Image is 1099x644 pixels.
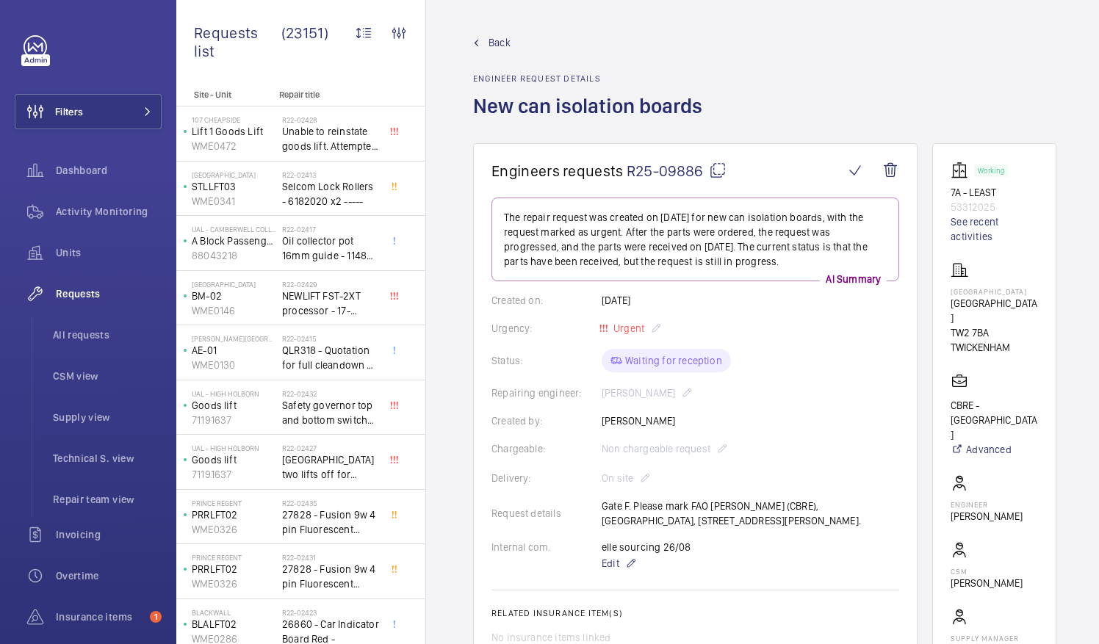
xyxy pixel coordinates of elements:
[951,567,1023,576] p: CSM
[951,162,974,179] img: elevator.svg
[951,442,1038,457] a: Advanced
[56,609,144,624] span: Insurance items
[192,334,276,343] p: [PERSON_NAME][GEOGRAPHIC_DATA]
[56,527,162,542] span: Invoicing
[56,568,162,583] span: Overtime
[282,334,379,343] h2: R22-02415
[53,369,162,383] span: CSM view
[951,576,1023,590] p: [PERSON_NAME]
[951,325,1038,355] p: TW2 7BA TWICKENHAM
[951,500,1023,509] p: Engineer
[192,452,276,467] p: Goods lift
[282,343,379,372] span: QLR318 - Quotation for full cleandown of lift and motor room at, Workspace, [PERSON_NAME][GEOGRAP...
[282,115,379,124] h2: R22-02428
[56,286,162,301] span: Requests
[951,634,1038,643] p: Supply manager
[820,272,887,286] p: AI Summary
[15,94,162,129] button: Filters
[978,168,1004,173] p: Working
[53,410,162,424] span: Supply view
[489,35,511,50] span: Back
[282,170,379,179] h2: R22-02413
[192,343,276,358] p: AE-01
[192,248,276,263] p: 88043218
[192,467,276,482] p: 71191637
[282,608,379,617] h2: R22-02423
[192,608,276,617] p: Blackwall
[602,556,619,571] span: Edit
[504,210,887,269] p: The repair request was created on [DATE] for new can isolation boards, with the request marked as...
[192,507,276,522] p: PRRLFT02
[282,562,379,591] span: 27828 - Fusion 9w 4 pin Fluorescent Lamp / Bulb - Used on Prince regent lift No2 car top test con...
[282,444,379,452] h2: R22-02427
[192,194,276,209] p: WME0341
[282,225,379,234] h2: R22-02417
[282,280,379,289] h2: R22-02429
[473,93,711,143] h1: New can isolation boards
[192,398,276,413] p: Goods lift
[176,90,273,100] p: Site - Unit
[282,452,379,482] span: [GEOGRAPHIC_DATA] two lifts off for safety governor rope switches at top and bottom. Immediate de...
[192,562,276,576] p: PRRLFT02
[192,413,276,427] p: 71191637
[282,507,379,537] span: 27828 - Fusion 9w 4 pin Fluorescent Lamp / Bulb - Used on Prince regent lift No2 car top test con...
[192,124,276,139] p: Lift 1 Goods Lift
[951,200,1038,214] p: 53312025
[192,139,276,153] p: WME0472
[192,234,276,248] p: A Block Passenger Lift 2 (B) L/H
[192,358,276,372] p: WME0130
[282,289,379,318] span: NEWLIFT FST-2XT processor - 17-02000003 1021,00 euros x1
[192,553,276,562] p: Prince Regent
[192,170,276,179] p: [GEOGRAPHIC_DATA]
[951,509,1023,524] p: [PERSON_NAME]
[55,104,83,119] span: Filters
[282,389,379,398] h2: R22-02432
[192,303,276,318] p: WME0146
[192,389,276,398] p: UAL - High Holborn
[282,398,379,427] span: Safety governor top and bottom switches not working from an immediate defect. Lift passenger lift...
[56,245,162,260] span: Units
[951,296,1038,325] p: [GEOGRAPHIC_DATA]
[192,280,276,289] p: [GEOGRAPHIC_DATA]
[282,553,379,562] h2: R22-02431
[194,23,281,60] span: Requests list
[282,234,379,263] span: Oil collector pot 16mm guide - 11482 x2
[53,492,162,507] span: Repair team view
[192,522,276,537] p: WME0326
[951,398,1038,442] p: CBRE - [GEOGRAPHIC_DATA]
[192,225,276,234] p: UAL - Camberwell College of Arts
[192,115,276,124] p: 107 Cheapside
[279,90,376,100] p: Repair title
[192,617,276,632] p: BLALFT02
[192,499,276,507] p: Prince Regent
[491,162,624,180] span: Engineers requests
[473,73,711,84] h2: Engineer request details
[951,185,1038,200] p: 7A - LEAST
[56,204,162,219] span: Activity Monitoring
[192,289,276,303] p: BM-02
[951,287,1038,296] p: [GEOGRAPHIC_DATA]
[282,124,379,153] span: Unable to reinstate goods lift. Attempted to swap control boards with PL2, no difference. Technic...
[627,162,727,180] span: R25-09886
[491,608,899,618] h2: Related insurance item(s)
[192,444,276,452] p: UAL - High Holborn
[282,499,379,507] h2: R22-02435
[53,451,162,466] span: Technical S. view
[951,214,1038,244] a: See recent activities
[56,163,162,178] span: Dashboard
[53,328,162,342] span: All requests
[150,611,162,623] span: 1
[192,179,276,194] p: STLLFT03
[192,576,276,591] p: WME0326
[282,179,379,209] span: Selcom Lock Rollers - 6182020 x2 -----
